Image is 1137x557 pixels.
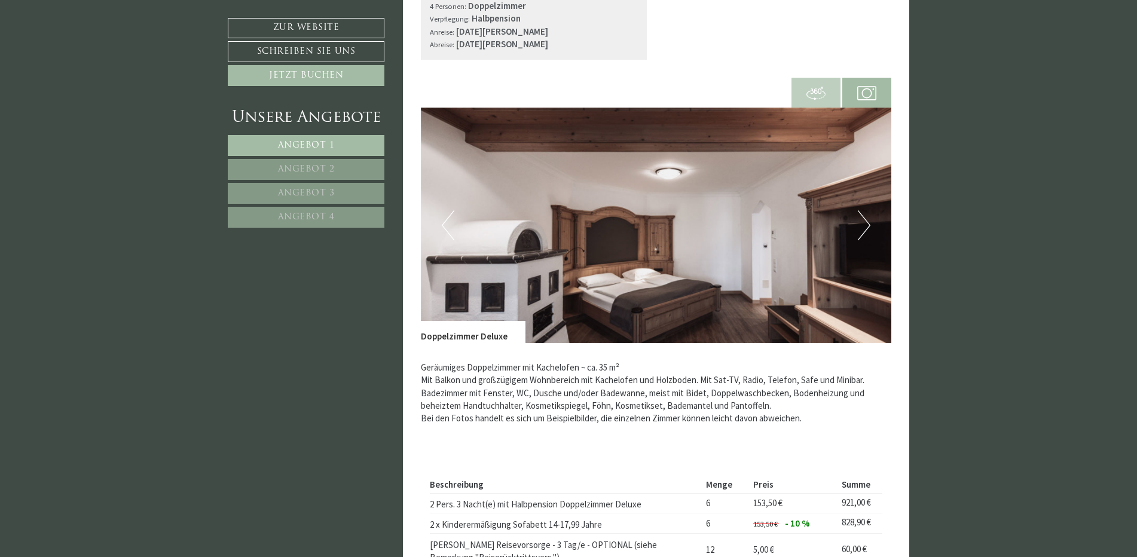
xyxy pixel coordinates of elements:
span: 153,50 € [753,519,778,528]
div: Doppelzimmer Deluxe [421,321,525,342]
b: Halbpension [472,13,521,24]
td: 6 [701,513,748,534]
td: 921,00 € [837,493,882,513]
th: Preis [748,476,837,493]
small: 4 Personen: [430,1,466,11]
small: Verpflegung: [430,14,470,23]
div: Unsere Angebote [228,107,384,129]
a: Jetzt buchen [228,65,384,86]
img: camera.svg [857,84,876,103]
th: Beschreibung [430,476,702,493]
td: 2 Pers. 3 Nacht(e) mit Halbpension Doppelzimmer Deluxe [430,493,702,513]
span: Angebot 4 [278,213,335,222]
button: Previous [442,210,454,240]
small: Anreise: [430,27,454,36]
b: [DATE][PERSON_NAME] [456,38,548,50]
span: Angebot 1 [278,141,335,150]
div: [DATE] [216,9,256,28]
td: 2 x Kinderermäßigung Sofabett 14-17,99 Jahre [430,513,702,534]
button: Senden [393,315,471,336]
small: Abreise: [430,39,454,49]
th: Menge [701,476,748,493]
a: Zur Website [228,18,384,38]
button: Next [858,210,870,240]
img: 360-grad.svg [806,84,826,103]
p: Geräumiges Doppelzimmer mit Kachelofen ~ ca. 35 m² Mit Balkon und großzügigem Wohnbereich mit Kac... [421,361,892,425]
div: Guten Tag, wie können wir Ihnen helfen? [9,32,176,66]
b: [DATE][PERSON_NAME] [456,26,548,37]
span: 5,00 € [753,544,774,555]
span: 153,50 € [753,497,783,509]
img: image [421,108,892,343]
td: 6 [701,493,748,513]
span: Angebot 3 [278,189,335,198]
th: Summe [837,476,882,493]
span: - 10 % [785,518,810,529]
small: 15:45 [18,56,170,63]
td: 828,90 € [837,513,882,534]
a: Schreiben Sie uns [228,41,384,62]
span: Angebot 2 [278,165,335,174]
div: Montis – Active Nature Spa [18,34,170,43]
